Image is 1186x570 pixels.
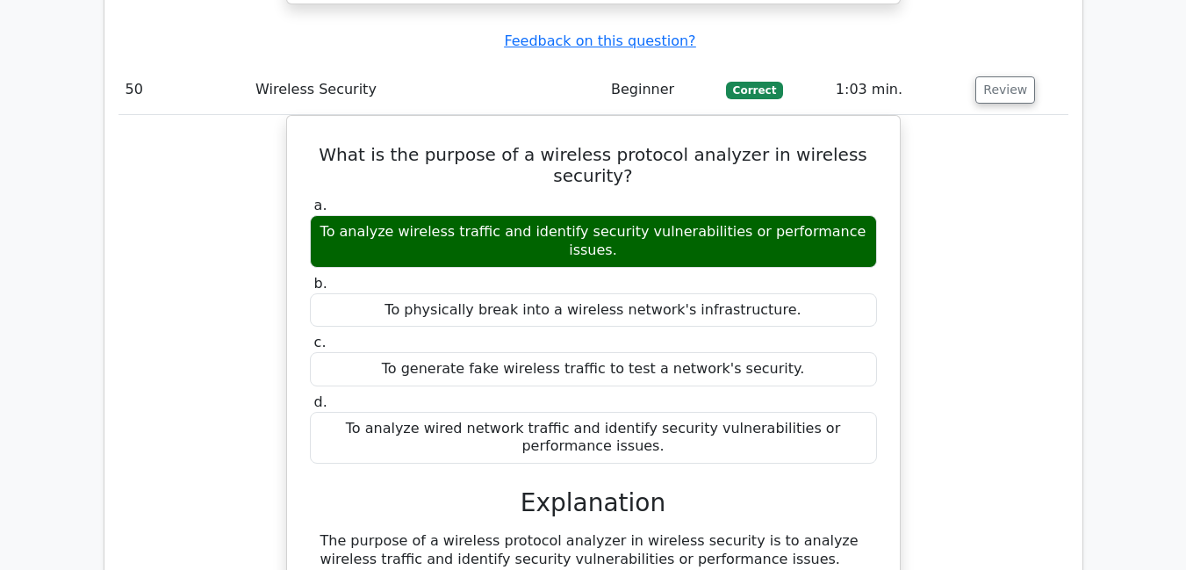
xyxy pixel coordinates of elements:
td: 1:03 min. [829,65,968,115]
div: To analyze wired network traffic and identify security vulnerabilities or performance issues. [310,412,877,465]
div: To physically break into a wireless network's infrastructure. [310,293,877,328]
span: b. [314,275,327,292]
span: d. [314,393,327,410]
td: Wireless Security [248,65,604,115]
span: Correct [726,82,783,99]
a: Feedback on this question? [504,32,695,49]
span: c. [314,334,327,350]
button: Review [975,76,1035,104]
span: a. [314,197,327,213]
td: Beginner [604,65,719,115]
div: To analyze wireless traffic and identify security vulnerabilities or performance issues. [310,215,877,268]
td: 50 [119,65,249,115]
h3: Explanation [320,488,866,518]
div: To generate fake wireless traffic to test a network's security. [310,352,877,386]
h5: What is the purpose of a wireless protocol analyzer in wireless security? [308,144,879,186]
